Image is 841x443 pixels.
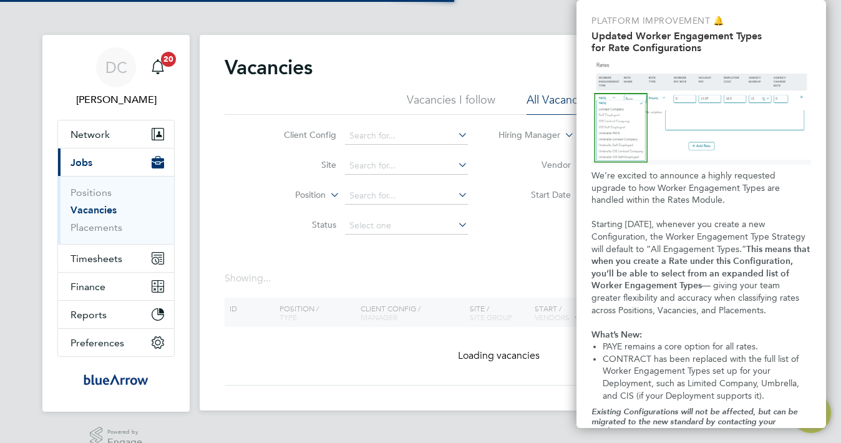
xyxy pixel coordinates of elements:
[591,15,811,27] p: Platform Improvement 🔔
[265,159,336,170] label: Site
[499,189,571,200] label: Start Date
[345,217,468,235] input: Select one
[70,157,92,168] span: Jobs
[603,341,811,353] li: PAYE remains a core option for all rates.
[345,187,468,205] input: Search for...
[265,219,336,230] label: Status
[254,189,326,202] label: Position
[591,219,808,254] span: Starting [DATE], whenever you create a new Configuration, the Worker Engagement Type Strategy wil...
[263,272,271,285] span: ...
[591,42,811,54] h2: for Rate Configurations
[591,407,800,436] em: Existing Configurations will not be affected, but can be migrated to the new standard by contacti...
[265,129,336,140] label: Client Config
[489,129,560,142] label: Hiring Manager
[603,353,811,402] li: CONTRACT has been replaced with the full list of Worker Engagement Types set up for your Deployme...
[591,170,811,207] p: We’re excited to announce a highly requested upgrade to how Worker Engagement Types are handled w...
[70,221,122,233] a: Placements
[527,92,591,115] li: All Vacancies
[70,129,110,140] span: Network
[591,59,811,165] img: Updated Rates Table Design & Semantics
[225,55,313,80] h2: Vacancies
[42,35,190,412] nav: Main navigation
[105,59,127,75] span: DC
[70,204,117,216] a: Vacancies
[591,280,802,315] span: — giving your team greater flexibility and accuracy when classifying rates across Positions, Vaca...
[70,281,105,293] span: Finance
[499,159,571,170] label: Vendor
[70,253,122,265] span: Timesheets
[407,92,495,115] li: Vacancies I follow
[57,47,175,107] a: Go to account details
[345,157,468,175] input: Search for...
[161,52,176,67] span: 20
[84,369,148,389] img: bluearrow-logo-retina.png
[591,30,811,42] h2: Updated Worker Engagement Types
[57,92,175,107] span: David Cropper
[70,337,124,349] span: Preferences
[345,127,468,145] input: Search for...
[57,369,175,389] a: Go to home page
[591,329,642,340] strong: What’s New:
[70,309,107,321] span: Reports
[107,427,142,437] span: Powered by
[225,272,273,285] div: Showing
[70,187,112,198] a: Positions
